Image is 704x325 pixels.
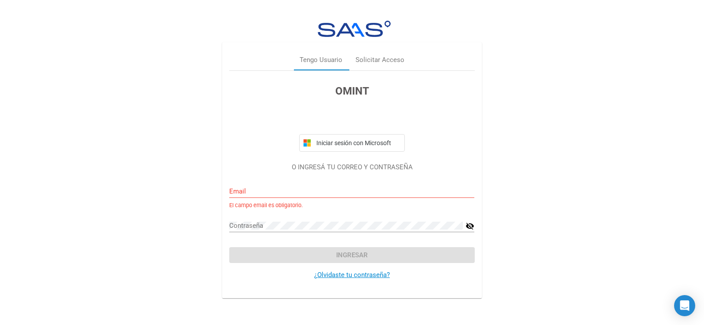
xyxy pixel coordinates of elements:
[295,109,409,128] iframe: Botón Iniciar sesión con Google
[229,83,474,99] h3: OMINT
[314,271,390,279] a: ¿Olvidaste tu contraseña?
[674,295,695,316] div: Open Intercom Messenger
[229,247,474,263] button: Ingresar
[229,201,303,210] small: El campo email es obligatorio.
[315,139,401,146] span: Iniciar sesión con Microsoft
[229,162,474,172] p: O INGRESÁ TU CORREO Y CONTRASEÑA
[299,134,405,152] button: Iniciar sesión con Microsoft
[466,221,474,231] mat-icon: visibility_off
[356,55,404,65] div: Solicitar Acceso
[300,55,342,65] div: Tengo Usuario
[336,251,368,259] span: Ingresar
